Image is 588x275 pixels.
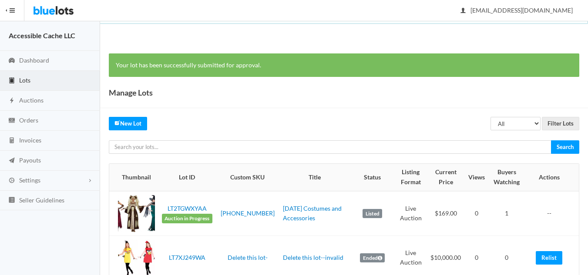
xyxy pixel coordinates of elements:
[19,96,44,104] span: Auctions
[9,31,75,40] strong: Accessible Cache LLC
[109,117,147,130] a: createNew Lot
[283,205,342,222] a: [DATE] Costumes and Accessories
[536,251,562,265] a: Relist
[283,254,343,261] a: Delete this lot--invalid
[228,254,268,261] a: Delete this lot-
[19,76,30,84] span: Lots
[19,156,41,164] span: Payouts
[221,209,275,217] a: [PHONE_NUMBER]
[525,191,579,236] td: --
[19,176,40,184] span: Settings
[427,191,465,236] td: $169.00
[7,137,16,145] ion-icon: calculator
[169,254,205,261] a: LT7XJ249WA
[461,7,573,14] span: [EMAIL_ADDRESS][DOMAIN_NAME]
[427,164,465,191] th: Current Price
[216,164,279,191] th: Custom SKU
[551,140,579,154] input: Search
[7,97,16,105] ion-icon: flash
[7,196,16,205] ion-icon: list box
[109,86,153,99] h1: Manage Lots
[168,205,207,212] a: LT2TGWXYAA
[19,136,41,144] span: Invoices
[162,214,212,223] span: Auction in Progress
[7,177,16,185] ion-icon: cog
[19,56,49,64] span: Dashboard
[488,191,525,236] td: 1
[19,116,38,124] span: Orders
[114,120,120,126] ion-icon: create
[109,164,158,191] th: Thumbnail
[350,164,395,191] th: Status
[542,117,579,130] input: Filter Lots
[7,77,16,85] ion-icon: clipboard
[459,7,467,15] ion-icon: person
[19,196,64,204] span: Seller Guidelines
[109,140,551,154] input: Search your lots...
[158,164,216,191] th: Lot ID
[360,253,385,263] label: Ended
[465,191,488,236] td: 0
[7,157,16,165] ion-icon: paper plane
[279,164,350,191] th: Title
[116,60,572,70] p: Your lot has been successfully submitted for approval.
[7,57,16,65] ion-icon: speedometer
[7,117,16,125] ion-icon: cash
[525,164,579,191] th: Actions
[395,191,427,236] td: Live Auction
[395,164,427,191] th: Listing Format
[465,164,488,191] th: Views
[363,209,382,219] label: Listed
[488,164,525,191] th: Buyers Watching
